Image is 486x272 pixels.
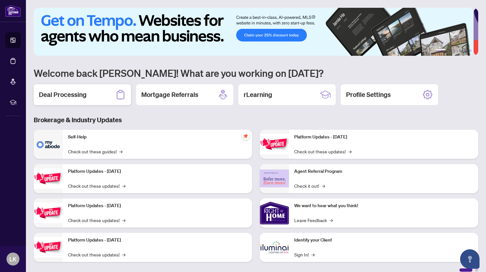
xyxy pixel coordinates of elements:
span: → [122,217,125,224]
img: Platform Updates - July 8, 2025 [34,237,63,257]
a: Sign In!→ [294,251,315,258]
img: Agent Referral Program [260,170,289,187]
img: Platform Updates - September 16, 2025 [34,168,63,189]
h2: Mortgage Referrals [141,90,198,99]
button: 1 [435,49,446,52]
button: 3 [454,49,456,52]
p: We want to hear what you think! [294,202,473,209]
a: Check out these updates!→ [68,217,125,224]
h3: Brokerage & Industry Updates [34,115,478,124]
span: → [322,182,325,189]
h2: Deal Processing [39,90,87,99]
span: → [348,148,352,155]
p: Agent Referral Program [294,168,473,175]
img: Platform Updates - June 23, 2025 [260,134,289,154]
p: Platform Updates - [DATE] [68,202,247,209]
a: Check out these updates!→ [294,148,352,155]
img: Slide 0 [34,8,473,56]
span: → [119,148,122,155]
button: 2 [448,49,451,52]
span: → [122,182,125,189]
img: logo [5,5,21,17]
p: Platform Updates - [DATE] [294,134,473,141]
p: Self-Help [68,134,247,141]
button: 5 [464,49,467,52]
span: → [330,217,333,224]
img: Self-Help [34,130,63,159]
button: 6 [469,49,472,52]
h2: Profile Settings [346,90,391,99]
span: pushpin [242,132,249,140]
img: We want to hear what you think! [260,198,289,228]
img: Identify your Client [260,233,289,262]
h1: Welcome back [PERSON_NAME]! What are you working on [DATE]? [34,67,478,79]
p: Platform Updates - [DATE] [68,168,247,175]
img: Platform Updates - July 21, 2025 [34,203,63,223]
a: Leave Feedback→ [294,217,333,224]
a: Check out these updates!→ [68,251,125,258]
a: Check out these guides!→ [68,148,122,155]
a: Check it out!→ [294,182,325,189]
p: Platform Updates - [DATE] [68,237,247,244]
a: Check out these updates!→ [68,182,125,189]
p: Identify your Client [294,237,473,244]
span: → [311,251,315,258]
span: → [122,251,125,258]
button: Open asap [460,249,480,269]
h2: rLearning [244,90,272,99]
button: 4 [459,49,461,52]
span: LK [9,254,17,264]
